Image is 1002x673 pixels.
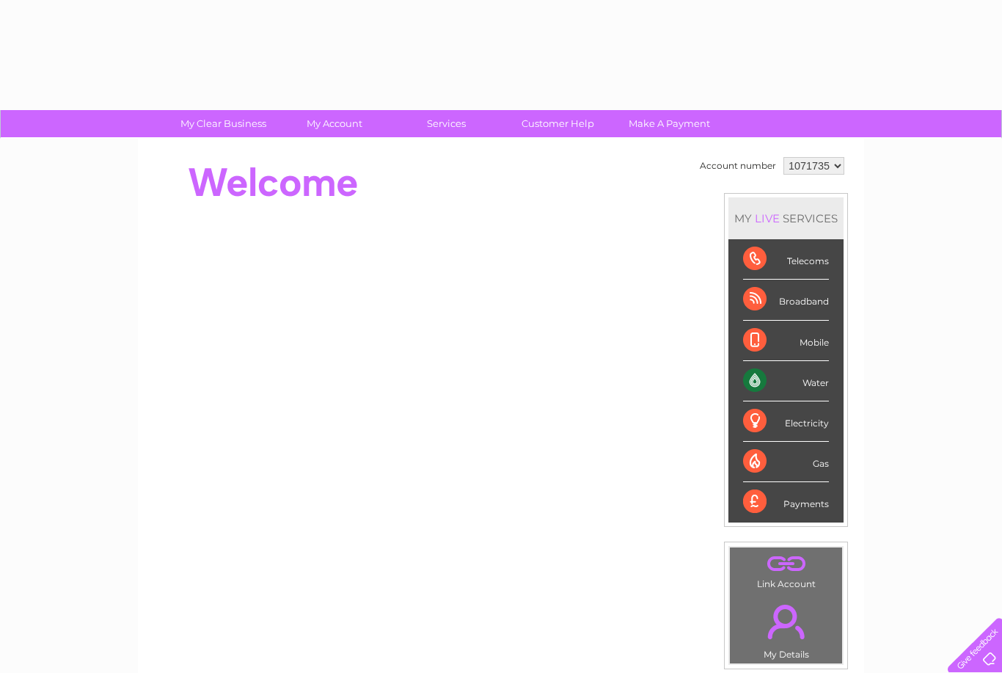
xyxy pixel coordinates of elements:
[743,442,829,482] div: Gas
[497,110,618,137] a: Customer Help
[386,110,507,137] a: Services
[743,401,829,442] div: Electricity
[729,592,843,664] td: My Details
[734,596,838,647] a: .
[163,110,284,137] a: My Clear Business
[752,211,783,225] div: LIVE
[743,361,829,401] div: Water
[729,547,843,593] td: Link Account
[743,239,829,280] div: Telecoms
[743,482,829,522] div: Payments
[609,110,730,137] a: Make A Payment
[743,280,829,320] div: Broadband
[734,551,838,577] a: .
[743,321,829,361] div: Mobile
[728,197,844,239] div: MY SERVICES
[274,110,395,137] a: My Account
[696,153,780,178] td: Account number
